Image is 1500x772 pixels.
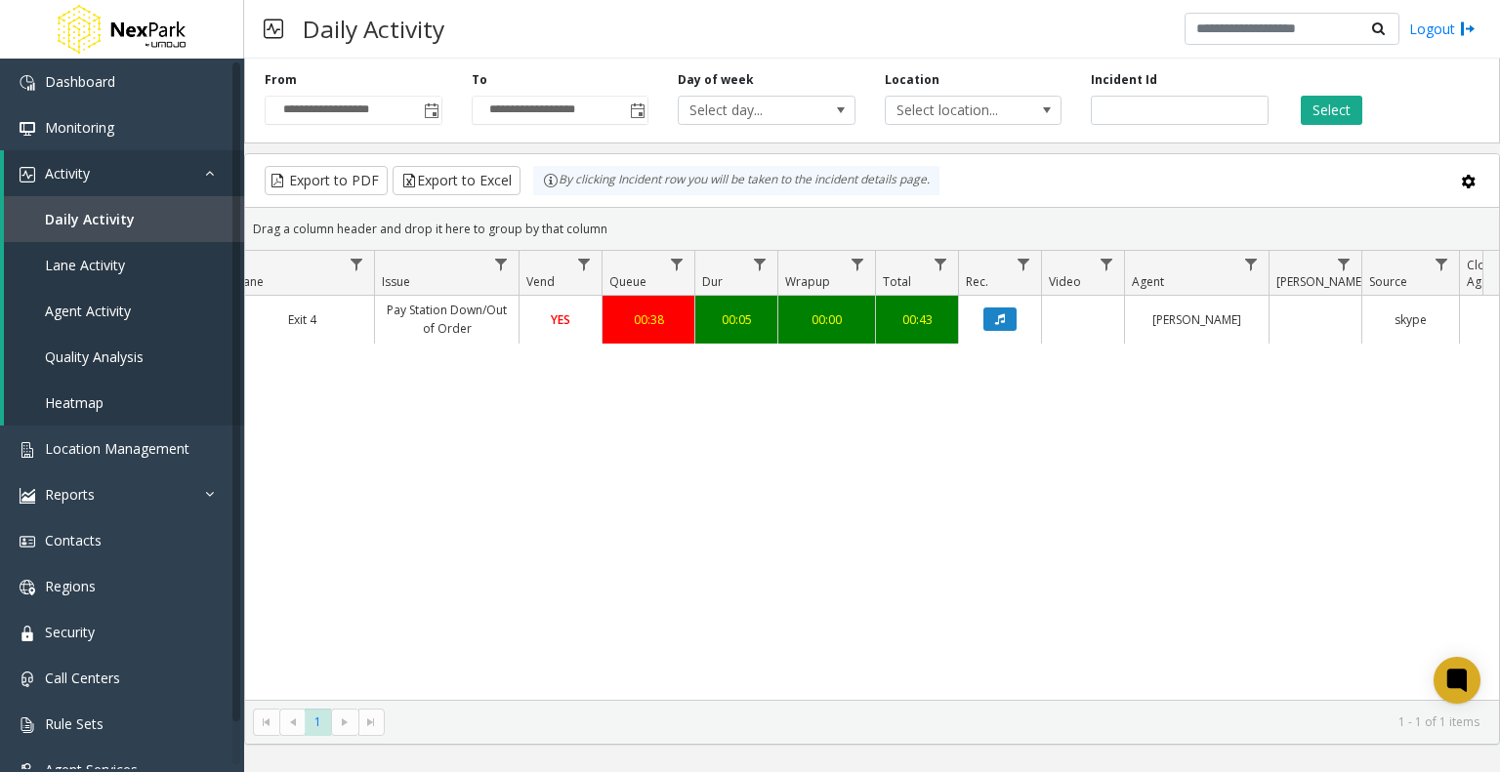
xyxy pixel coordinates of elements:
a: Activity [4,150,244,196]
img: 'icon' [20,626,35,641]
a: Video Filter Menu [1094,251,1120,277]
span: Quality Analysis [45,347,144,366]
a: Source Filter Menu [1429,251,1455,277]
kendo-pager-info: 1 - 1 of 1 items [396,713,1479,730]
img: 'icon' [20,167,35,183]
img: 'icon' [20,717,35,733]
img: 'icon' [20,75,35,91]
span: Toggle popup [420,97,441,124]
span: Location Management [45,439,189,458]
img: 'icon' [20,580,35,595]
span: Agent [1132,273,1164,290]
a: Quality Analysis [4,334,244,380]
span: Wrapup [785,273,830,290]
a: 00:43 [876,305,958,334]
a: Pay Station Down/Out of Order [375,296,519,343]
button: Export to PDF [265,166,388,195]
span: Select location... [886,97,1026,124]
span: Dashboard [45,72,115,91]
span: Vend [526,273,555,290]
img: 'icon' [20,442,35,458]
span: Rule Sets [45,714,104,733]
span: Toggle popup [626,97,647,124]
a: YES [520,305,602,334]
a: 00:38 [603,305,694,334]
a: Agent Filter Menu [1238,251,1265,277]
img: 'icon' [20,534,35,549]
img: pageIcon [264,5,283,53]
img: logout [1460,19,1476,39]
a: Vend Filter Menu [571,251,598,277]
span: Daily Activity [45,210,135,228]
span: Heatmap [45,393,104,412]
a: Daily Activity [4,196,244,242]
label: Incident Id [1091,71,1157,89]
span: Rec. [966,273,988,290]
span: Lane Activity [45,256,125,274]
a: Exit 4 [230,305,374,334]
a: Lane Activity [4,242,244,288]
div: 00:00 [783,310,870,329]
img: infoIcon.svg [543,173,559,188]
span: Queue [609,273,646,290]
span: Regions [45,577,96,595]
div: 00:38 [607,310,689,329]
span: Dur [702,273,723,290]
button: Export to Excel [393,166,521,195]
a: 00:05 [695,305,777,334]
img: 'icon' [20,671,35,687]
a: Parker Filter Menu [1331,251,1357,277]
a: Rec. Filter Menu [1011,251,1037,277]
label: Location [885,71,939,89]
span: Lane [237,273,264,290]
img: 'icon' [20,121,35,137]
div: 00:05 [700,310,772,329]
a: Dur Filter Menu [747,251,773,277]
span: Select day... [679,97,819,124]
span: Security [45,623,95,641]
a: Heatmap [4,380,244,426]
span: Call Centers [45,669,120,687]
span: Monitoring [45,118,114,137]
img: 'icon' [20,488,35,504]
a: 00:00 [778,305,875,334]
a: Issue Filter Menu [488,251,515,277]
span: [PERSON_NAME] [1276,273,1365,290]
a: Total Filter Menu [928,251,954,277]
label: From [265,71,297,89]
a: Logout [1409,19,1476,39]
div: Drag a column header and drop it here to group by that column [245,212,1499,246]
a: Queue Filter Menu [664,251,690,277]
span: Contacts [45,531,102,549]
span: Issue [382,273,410,290]
label: Day of week [678,71,754,89]
span: Reports [45,485,95,504]
div: By clicking Incident row you will be taken to the incident details page. [533,166,939,195]
span: Activity [45,164,90,183]
a: [PERSON_NAME] [1125,305,1269,334]
span: Total [883,273,911,290]
label: To [472,71,487,89]
span: Page 1 [305,709,331,735]
a: Lane Filter Menu [344,251,370,277]
span: Agent Activity [45,302,131,320]
a: skype [1362,305,1459,334]
a: Agent Activity [4,288,244,334]
div: 00:43 [881,310,953,329]
h3: Daily Activity [293,5,454,53]
button: Select [1301,96,1362,125]
span: Source [1369,273,1407,290]
a: Wrapup Filter Menu [845,251,871,277]
span: Video [1049,273,1081,290]
span: YES [551,311,570,328]
div: Data table [245,251,1499,700]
